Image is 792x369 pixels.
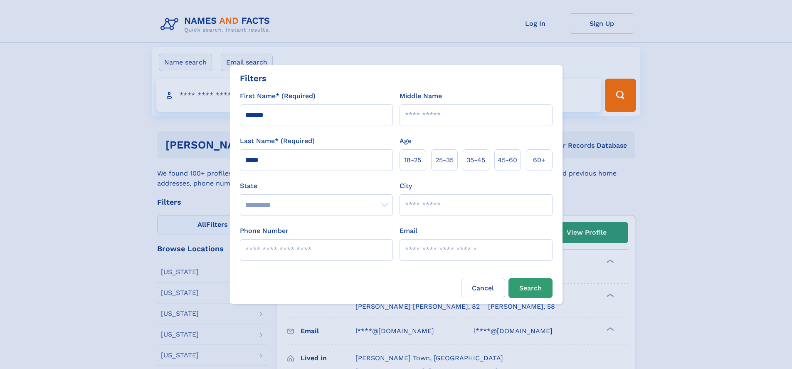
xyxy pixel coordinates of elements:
label: First Name* (Required) [240,91,316,101]
span: 18‑25 [404,155,421,165]
label: Email [400,226,417,236]
span: 35‑45 [466,155,485,165]
label: Middle Name [400,91,442,101]
label: Last Name* (Required) [240,136,315,146]
label: City [400,181,412,191]
label: State [240,181,393,191]
label: Phone Number [240,226,289,236]
span: 45‑60 [498,155,517,165]
div: Filters [240,72,266,84]
button: Search [508,278,553,298]
span: 25‑35 [435,155,454,165]
label: Cancel [461,278,505,298]
label: Age [400,136,412,146]
span: 60+ [533,155,545,165]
